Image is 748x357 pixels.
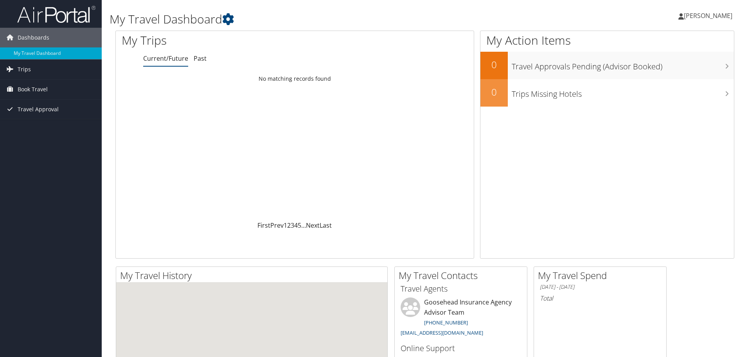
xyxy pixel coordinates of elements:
[401,343,521,354] h3: Online Support
[512,85,734,100] h3: Trips Missing Hotels
[270,221,284,230] a: Prev
[294,221,298,230] a: 4
[122,32,319,49] h1: My Trips
[399,269,527,282] h2: My Travel Contacts
[684,11,732,20] span: [PERSON_NAME]
[284,221,287,230] a: 1
[18,100,59,119] span: Travel Approval
[540,294,660,303] h6: Total
[480,58,508,71] h2: 0
[401,329,483,336] a: [EMAIL_ADDRESS][DOMAIN_NAME]
[194,54,207,63] a: Past
[480,85,508,99] h2: 0
[538,269,666,282] h2: My Travel Spend
[120,269,387,282] h2: My Travel History
[397,297,525,339] li: Goosehead Insurance Agency Advisor Team
[480,52,734,79] a: 0Travel Approvals Pending (Advisor Booked)
[480,79,734,107] a: 0Trips Missing Hotels
[540,283,660,291] h6: [DATE] - [DATE]
[678,4,740,27] a: [PERSON_NAME]
[291,221,294,230] a: 3
[512,57,734,72] h3: Travel Approvals Pending (Advisor Booked)
[257,221,270,230] a: First
[424,319,468,326] a: [PHONE_NUMBER]
[143,54,188,63] a: Current/Future
[301,221,306,230] span: …
[116,72,474,86] td: No matching records found
[401,283,521,294] h3: Travel Agents
[306,221,320,230] a: Next
[18,28,49,47] span: Dashboards
[320,221,332,230] a: Last
[17,5,95,24] img: airportal-logo.png
[18,80,48,99] span: Book Travel
[110,11,530,27] h1: My Travel Dashboard
[480,32,734,49] h1: My Action Items
[287,221,291,230] a: 2
[298,221,301,230] a: 5
[18,60,31,79] span: Trips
